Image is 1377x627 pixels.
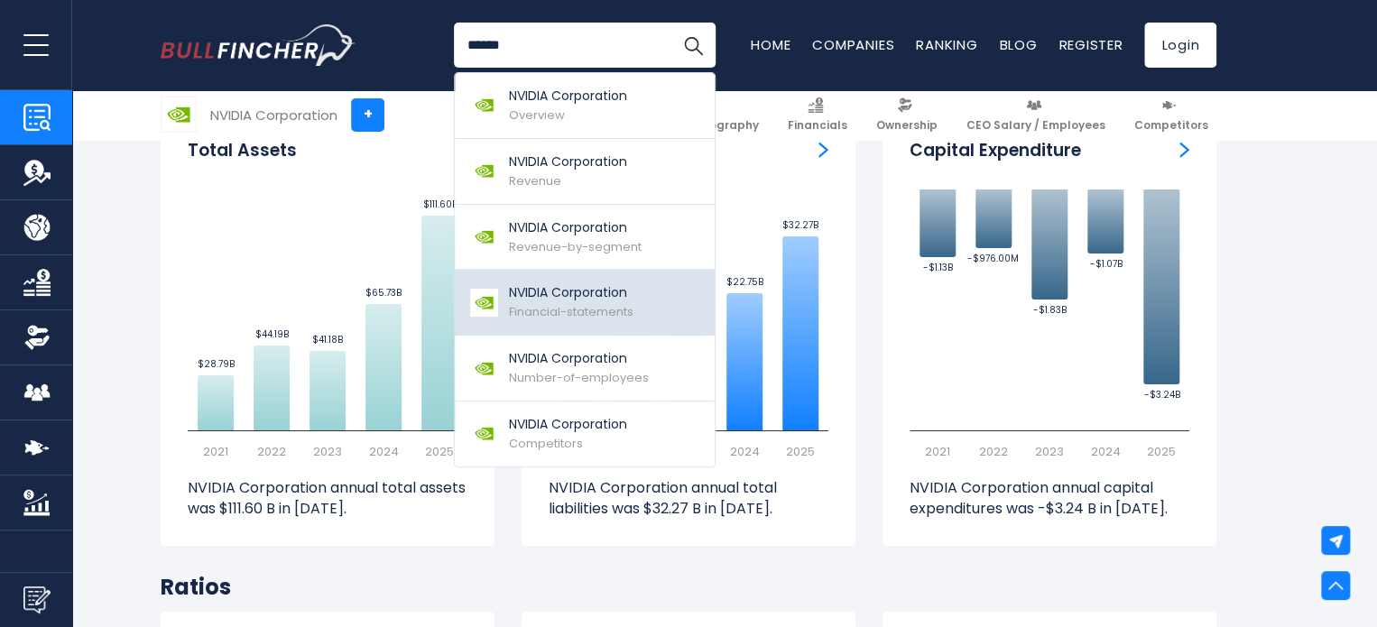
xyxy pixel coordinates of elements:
[509,435,583,452] span: Competitors
[198,357,235,371] text: $28.79B
[730,443,760,460] text: 2024
[369,443,399,460] text: 2024
[455,401,715,466] a: NVIDIA Corporation Competitors
[455,73,715,139] a: NVIDIA Corporation Overview
[910,478,1189,519] p: NVIDIA Corporation annual capital expenditures was -$3.24 B in [DATE].
[782,218,818,232] text: $32.27B
[966,118,1105,133] span: CEO Salary / Employees
[455,139,715,205] a: NVIDIA Corporation Revenue
[549,478,828,519] p: NVIDIA Corporation annual total liabilities was $32.27 B in [DATE].
[509,369,649,386] span: Number-of-employees
[509,349,649,368] p: NVIDIA Corporation
[509,238,642,255] span: Revenue-by-segment
[188,140,297,162] h3: Total Assets
[923,261,953,274] text: -$1.13B
[255,327,289,341] text: $44.19B
[161,573,1216,601] h2: Ratios
[868,90,946,140] a: Ownership
[312,333,343,346] text: $41.18B
[509,415,627,434] p: NVIDIA Corporation
[509,152,627,171] p: NVIDIA Corporation
[455,270,715,336] a: NVIDIA Corporation Financial-statements
[1147,443,1176,460] text: 2025
[958,90,1114,140] a: CEO Salary / Employees
[351,98,384,132] a: +
[162,97,196,132] img: NVDA logo
[422,198,457,211] text: $111.60B
[509,303,633,320] span: Financial-statements
[916,35,977,54] a: Ranking
[455,205,715,271] a: NVIDIA Corporation Revenue-by-segment
[509,172,561,189] span: Revenue
[509,218,642,237] p: NVIDIA Corporation
[1143,388,1179,401] text: -$3.24B
[670,23,716,68] button: Search
[999,35,1037,54] a: Blog
[365,286,402,300] text: $65.73B
[751,35,790,54] a: Home
[509,283,633,302] p: NVIDIA Corporation
[786,443,815,460] text: 2025
[210,105,337,125] div: NVIDIA Corporation
[257,443,286,460] text: 2022
[876,118,938,133] span: Ownership
[1144,23,1216,68] a: Login
[1089,257,1122,271] text: -$1.07B
[509,87,627,106] p: NVIDIA Corporation
[788,118,847,133] span: Financials
[910,140,1081,162] h3: Capital Expenditure
[818,140,828,159] a: Total Liabilities
[979,443,1008,460] text: 2022
[313,443,342,460] text: 2023
[725,275,762,289] text: $22.75B
[1179,140,1189,159] a: Capital Expenditure
[1033,303,1067,317] text: -$1.83B
[161,24,356,66] img: Bullfincher logo
[203,443,228,460] text: 2021
[1134,118,1208,133] span: Competitors
[1091,443,1121,460] text: 2024
[161,24,355,66] a: Go to homepage
[925,443,950,460] text: 2021
[1058,35,1123,54] a: Register
[1126,90,1216,140] a: Competitors
[425,443,454,460] text: 2025
[780,90,855,140] a: Financials
[812,35,894,54] a: Companies
[967,252,1019,265] text: -$976.00M
[1035,443,1064,460] text: 2023
[188,478,467,519] p: NVIDIA Corporation annual total assets was $111.60 B in [DATE].
[455,336,715,401] a: NVIDIA Corporation Number-of-employees
[509,106,565,124] span: Overview
[23,324,51,351] img: Ownership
